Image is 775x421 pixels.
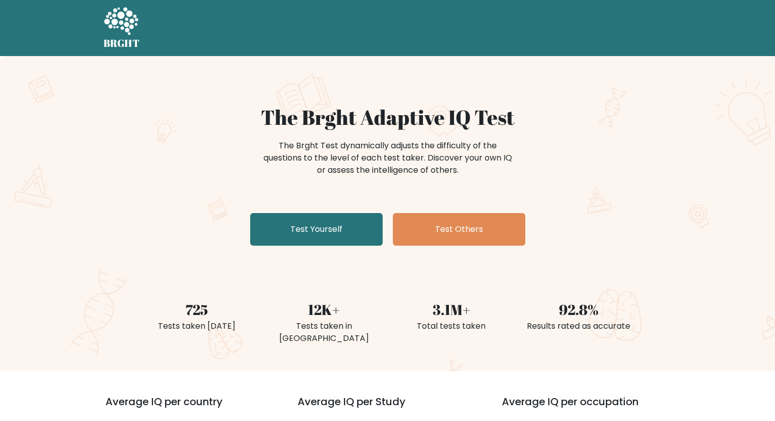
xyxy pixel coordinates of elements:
div: Total tests taken [394,320,509,332]
a: BRGHT [103,4,140,52]
a: Test Yourself [250,213,383,246]
div: 3.1M+ [394,299,509,320]
h1: The Brght Adaptive IQ Test [139,105,636,129]
a: Test Others [393,213,525,246]
div: 92.8% [521,299,636,320]
h3: Average IQ per Study [298,396,477,420]
div: The Brght Test dynamically adjusts the difficulty of the questions to the level of each test take... [260,140,515,176]
h3: Average IQ per occupation [502,396,682,420]
div: 725 [139,299,254,320]
div: Results rated as accurate [521,320,636,332]
div: Tests taken [DATE] [139,320,254,332]
h3: Average IQ per country [105,396,261,420]
div: 12K+ [266,299,382,320]
div: Tests taken in [GEOGRAPHIC_DATA] [266,320,382,345]
h5: BRGHT [103,37,140,49]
